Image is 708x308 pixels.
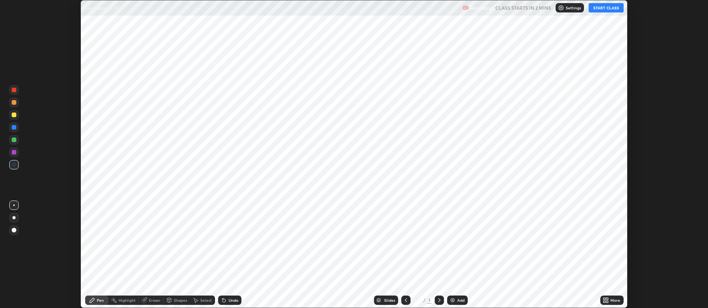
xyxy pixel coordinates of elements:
[558,5,564,11] img: class-settings-icons
[85,5,120,11] p: Oscillations - 05
[457,298,465,302] div: Add
[149,298,161,302] div: Eraser
[470,5,492,11] p: Recording
[384,298,395,302] div: Slides
[229,298,238,302] div: Undo
[449,297,456,303] img: add-slide-button
[463,5,469,11] img: recording.375f2c34.svg
[589,3,624,12] button: START CLASS
[566,6,581,10] p: Settings
[174,298,187,302] div: Shapes
[119,298,136,302] div: Highlight
[97,298,104,302] div: Pen
[427,297,432,304] div: 1
[414,298,421,303] div: 1
[495,4,551,11] h5: CLASS STARTS IN 2 MINS
[423,298,425,303] div: /
[200,298,212,302] div: Select
[610,298,620,302] div: More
